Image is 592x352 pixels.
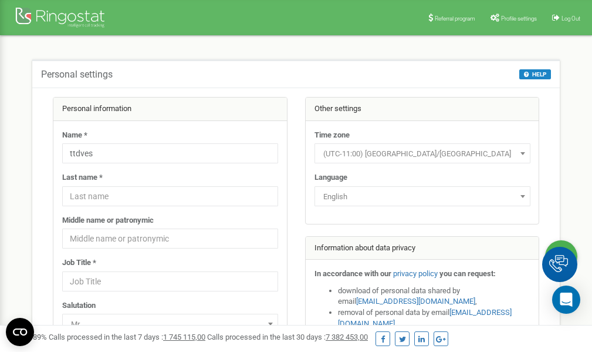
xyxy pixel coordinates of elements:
span: Mr. [62,314,278,334]
button: Open CMP widget [6,318,34,346]
h5: Personal settings [41,69,113,80]
strong: you can request: [439,269,496,278]
strong: In accordance with our [314,269,391,278]
label: Middle name or patronymic [62,215,154,226]
input: Last name [62,186,278,206]
label: Job Title * [62,257,96,269]
a: [EMAIL_ADDRESS][DOMAIN_NAME] [356,297,475,306]
input: Job Title [62,271,278,291]
li: download of personal data shared by email , [338,286,530,307]
u: 1 745 115,00 [163,333,205,341]
label: Language [314,172,347,183]
div: Open Intercom Messenger [552,286,580,314]
div: Other settings [306,98,539,121]
span: Log Out [561,15,580,22]
li: removal of personal data by email , [338,307,530,329]
label: Salutation [62,300,96,311]
div: Information about data privacy [306,237,539,260]
span: Mr. [66,316,274,333]
span: English [319,189,526,205]
input: Name [62,143,278,163]
span: Referral program [435,15,475,22]
label: Last name * [62,172,103,183]
button: HELP [519,69,551,79]
div: Personal information [53,98,287,121]
a: privacy policy [393,269,438,278]
label: Time zone [314,130,350,141]
input: Middle name or patronymic [62,229,278,249]
span: Calls processed in the last 7 days : [49,333,205,341]
span: Profile settings [501,15,537,22]
span: (UTC-11:00) Pacific/Midway [314,143,530,163]
span: English [314,186,530,206]
label: Name * [62,130,87,141]
span: Calls processed in the last 30 days : [207,333,368,341]
span: (UTC-11:00) Pacific/Midway [319,146,526,162]
u: 7 382 453,00 [326,333,368,341]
